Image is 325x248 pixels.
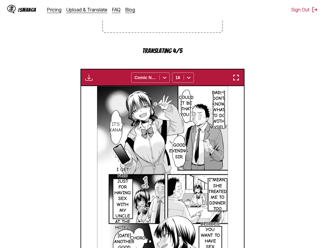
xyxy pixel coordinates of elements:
[291,7,318,13] button: Sign Out
[47,7,62,13] a: Pricing
[102,47,223,54] p: Translating 4/5
[113,166,132,232] p: I get paid just for having sex with my uncle at the hotel.
[209,89,229,132] p: Dad, I don't know what to do with myself.
[7,5,16,13] img: IsManga Logo
[129,234,149,242] p: Choro...
[125,7,135,13] a: Blog
[18,7,36,13] div: IsManga
[207,176,228,213] p: I mean, she treated me to dinner too
[66,7,107,13] a: Upload & Translate
[85,74,93,81] img: Download translated images
[112,7,121,13] a: FAQ
[168,141,191,161] p: Good evening, sir.
[108,120,123,134] p: It's Kana!
[232,74,240,81] img: Enter fullscreen
[7,5,47,14] a: IsManga LogoIsManga
[178,94,195,119] p: Could it be that you...
[312,7,318,13] img: Sign out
